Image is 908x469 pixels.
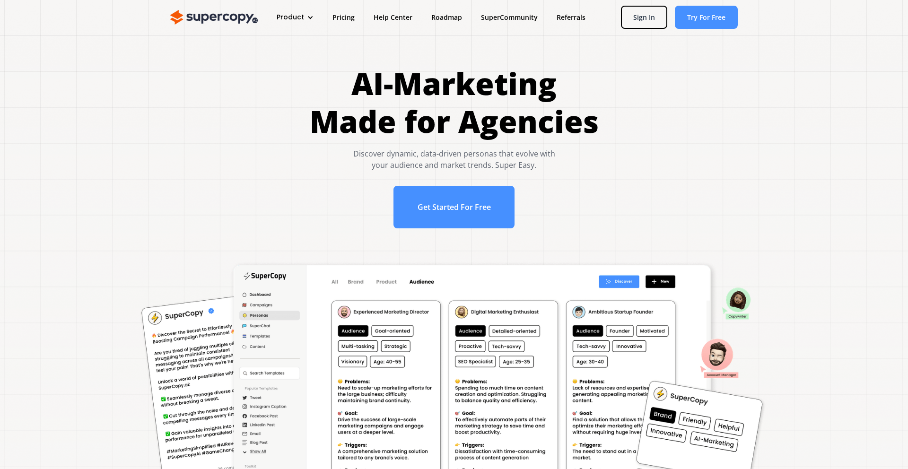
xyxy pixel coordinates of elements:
[310,148,599,171] div: Discover dynamic, data-driven personas that evolve with your audience and market trends. Super Easy.
[393,186,515,228] a: Get Started For Free
[323,9,364,26] a: Pricing
[675,6,738,29] a: Try For Free
[310,65,599,140] h1: AI-Marketing Made for Agencies
[422,9,471,26] a: Roadmap
[471,9,547,26] a: SuperCommunity
[267,9,323,26] div: Product
[547,9,595,26] a: Referrals
[277,12,304,22] div: Product
[364,9,422,26] a: Help Center
[621,6,667,29] a: Sign In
